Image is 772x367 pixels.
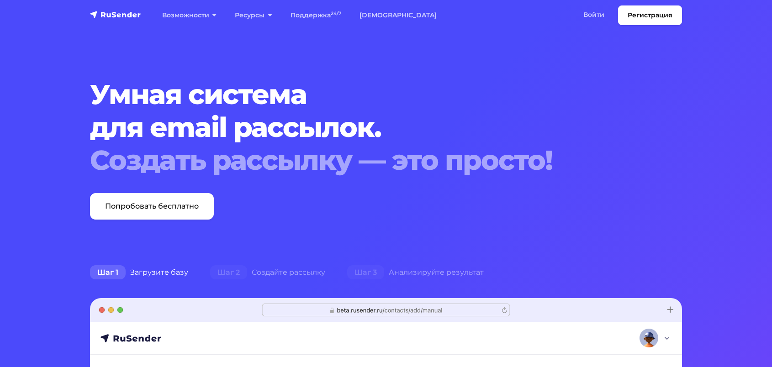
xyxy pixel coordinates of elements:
a: Возможности [153,6,226,25]
sup: 24/7 [331,10,341,16]
a: Попробовать бесплатно [90,193,214,220]
a: Войти [574,5,613,24]
span: Шаг 2 [210,265,247,280]
a: [DEMOGRAPHIC_DATA] [350,6,446,25]
a: Регистрация [618,5,682,25]
span: Шаг 1 [90,265,126,280]
span: Шаг 3 [347,265,384,280]
a: Поддержка24/7 [281,6,350,25]
div: Анализируйте результат [336,263,495,282]
div: Создать рассылку — это просто! [90,144,632,177]
div: Загрузите базу [79,263,199,282]
h1: Умная система для email рассылок. [90,78,632,177]
img: RuSender [90,10,141,19]
a: Ресурсы [226,6,281,25]
div: Создайте рассылку [199,263,336,282]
